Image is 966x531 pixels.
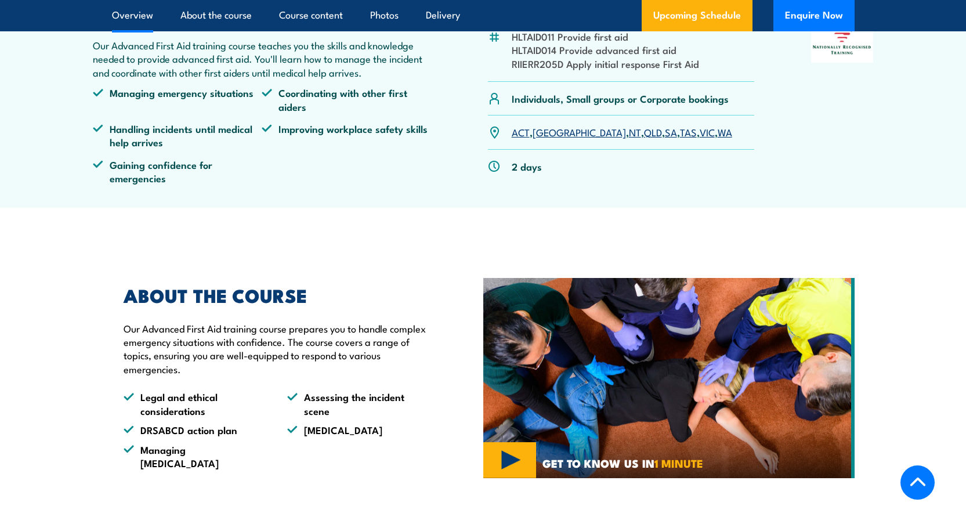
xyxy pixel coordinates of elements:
li: [MEDICAL_DATA] [287,423,430,436]
li: Handling incidents until medical help arrives [93,122,262,149]
p: 2 days [512,160,542,173]
li: Managing emergency situations [93,86,262,113]
p: Individuals, Small groups or Corporate bookings [512,92,729,105]
li: Managing [MEDICAL_DATA] [124,443,266,470]
li: Assessing the incident scene [287,390,430,417]
p: , , , , , , , [512,125,732,139]
li: Gaining confidence for emergencies [93,158,262,185]
li: Coordinating with other first aiders [262,86,431,113]
p: Our Advanced First Aid training course teaches you the skills and knowledge needed to provide adv... [93,38,432,79]
strong: 1 MINUTE [654,454,703,471]
li: HLTAID011 Provide first aid [512,30,747,43]
p: Our Advanced First Aid training course prepares you to handle complex emergency situations with c... [124,322,430,376]
img: Nationally Recognised Training logo. [811,3,874,63]
h2: ABOUT THE COURSE [124,287,430,303]
a: [GEOGRAPHIC_DATA] [533,125,626,139]
a: WA [718,125,732,139]
li: Legal and ethical considerations [124,390,266,417]
li: DRSABCD action plan [124,423,266,436]
img: Website Video Tile (1) [483,278,855,479]
a: QLD [644,125,662,139]
li: Improving workplace safety skills [262,122,431,149]
span: GET TO KNOW US IN [542,458,703,468]
a: VIC [700,125,715,139]
li: RIIERR205D Apply initial response First Aid [512,57,747,70]
a: SA [665,125,677,139]
a: ACT [512,125,530,139]
a: NT [629,125,641,139]
li: HLTAID014 Provide advanced first aid [512,43,747,56]
a: TAS [680,125,697,139]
